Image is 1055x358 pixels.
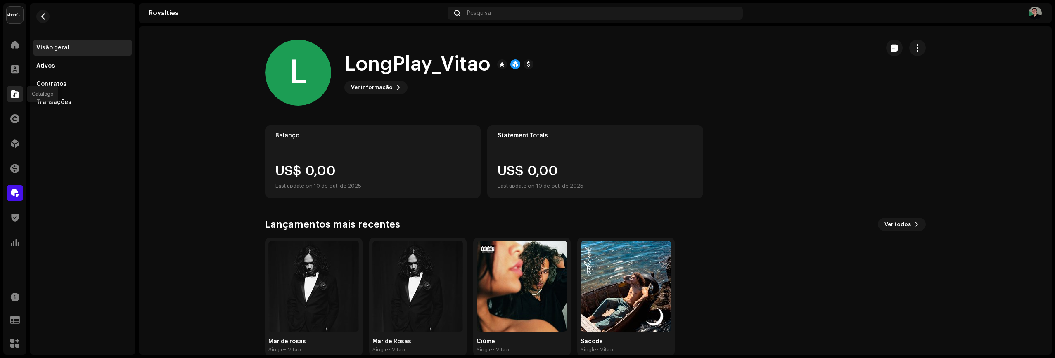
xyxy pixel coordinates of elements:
div: Single [581,346,596,353]
re-m-nav-item: Ativos [33,58,132,74]
div: Last update on 10 de out. de 2025 [498,181,583,191]
span: Ver informação [351,79,393,96]
div: • Vitão [388,346,405,353]
re-o-card-value: Balanço [265,125,481,198]
div: Last update on 10 de out. de 2025 [275,181,361,191]
div: Single [372,346,388,353]
div: Mar de rosas [268,338,359,345]
div: L [265,40,331,106]
div: • Vitão [284,346,301,353]
div: Ativos [36,63,55,69]
div: Statement Totals [498,132,693,139]
re-o-card-value: Statement Totals [487,125,703,198]
img: 918a7c50-60df-4dc6-aa5d-e5e31497a30a [1029,7,1042,20]
img: 857ad2b7-badd-4301-b0b7-2d32c9847b86 [477,241,567,332]
re-m-nav-item: Visão geral [33,40,132,56]
div: Balanço [275,132,471,139]
span: Pesquisa [467,10,491,16]
re-m-nav-item: Contratos [33,76,132,92]
div: • Vitão [492,346,509,353]
div: Royalties [149,10,444,16]
span: Ver todos [884,216,911,233]
div: • Vitão [596,346,613,353]
img: 959a88b1-5203-46de-a6f8-2066fd90779d [268,241,359,332]
div: Contratos [36,81,66,87]
re-m-nav-item: Transações [33,94,132,111]
div: Ciúme [477,338,567,345]
img: 10d936ee-ebf1-43dc-9d08-46b0f15c7f3a [372,241,463,332]
button: Ver informação [344,81,408,94]
img: cd53dd32-b430-409c-916b-fbdf4f26ff35 [581,241,671,332]
div: Transações [36,99,71,106]
button: Ver todos [878,218,926,231]
div: Mar de Rosas [372,338,463,345]
div: Single [268,346,284,353]
h3: Lançamentos mais recentes [265,218,400,231]
div: Single [477,346,492,353]
h1: LongPlay_Vitao [344,51,491,78]
img: 408b884b-546b-4518-8448-1008f9c76b02 [7,7,23,23]
div: Visão geral [36,45,69,51]
div: Sacode [581,338,671,345]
